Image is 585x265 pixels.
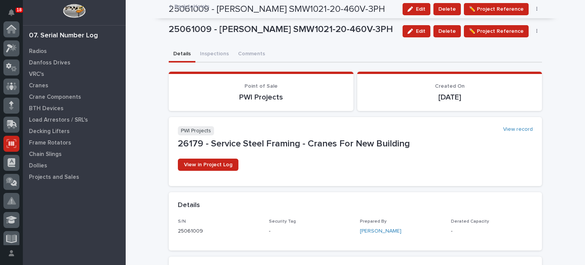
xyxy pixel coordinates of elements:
[178,93,344,102] p: PWI Projects
[360,227,401,235] a: [PERSON_NAME]
[451,219,489,224] span: Derated Capacity
[178,159,238,171] a: View in Project Log
[433,25,461,37] button: Delete
[184,162,232,167] span: View in Project Log
[29,71,44,78] p: VRC's
[29,105,64,112] p: BTH Devices
[29,140,71,146] p: Frame Rotators
[23,103,126,114] a: BTH Devices
[178,219,186,224] span: S/N
[63,4,85,18] img: Workspace Logo
[29,32,98,40] div: 07. Serial Number Log
[17,7,22,13] p: 18
[464,25,529,37] button: ✏️ Project Reference
[178,138,533,149] p: 26179 - Service Steel Framing - Cranes For New Building
[416,28,425,35] span: Edit
[169,24,396,35] p: 25061009 - [PERSON_NAME] SMW1021-20-460V-3PH
[29,48,47,55] p: Radios
[23,57,126,68] a: Danfoss Drives
[29,59,70,66] p: Danfoss Drives
[29,128,70,135] p: Decking Lifters
[438,27,456,36] span: Delete
[233,47,270,63] button: Comments
[29,151,62,158] p: Chain Slings
[174,2,209,10] a: Back toHoists
[23,137,126,148] a: Frame Rotators
[23,171,126,183] a: Projects and Sales
[29,162,47,169] p: Dollies
[169,47,195,63] button: Details
[29,94,81,101] p: Crane Components
[178,126,214,136] p: PWI Projects
[403,25,430,37] button: Edit
[23,45,126,57] a: Radios
[269,227,351,235] p: -
[178,201,200,210] h2: Details
[195,47,233,63] button: Inspections
[360,219,387,224] span: Prepared By
[469,27,524,36] span: ✏️ Project Reference
[29,117,88,124] p: Load Arrestors / SRL's
[435,84,465,89] span: Created On
[366,93,533,102] p: [DATE]
[503,126,533,133] a: View record
[29,82,48,89] p: Cranes
[23,148,126,160] a: Chain Slings
[23,80,126,91] a: Cranes
[451,227,533,235] p: -
[23,114,126,125] a: Load Arrestors / SRL's
[10,9,19,21] div: Notifications18
[3,5,19,21] button: Notifications
[23,160,126,171] a: Dollies
[23,68,126,80] a: VRC's
[245,84,278,89] span: Point of Sale
[269,219,296,224] span: Security Tag
[178,227,260,235] p: 25061009
[23,125,126,137] a: Decking Lifters
[29,174,79,181] p: Projects and Sales
[23,91,126,103] a: Crane Components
